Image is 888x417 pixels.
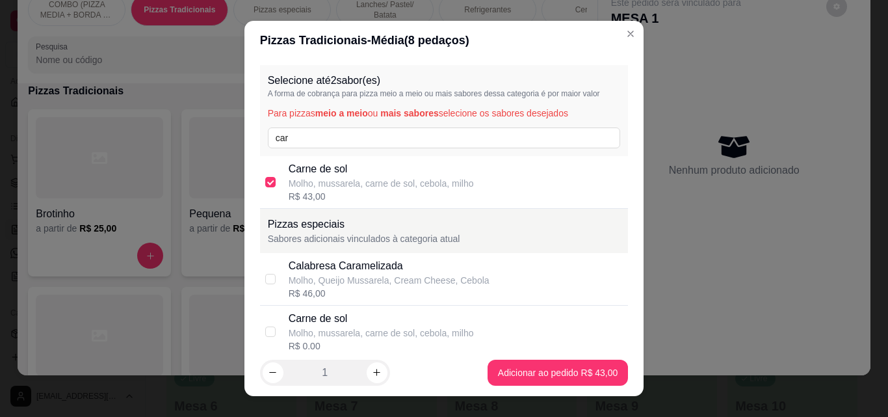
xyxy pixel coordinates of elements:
[289,190,474,203] div: R$ 43,00
[322,365,328,381] p: 1
[289,258,490,274] div: Calabresa Caramelizada
[620,23,641,44] button: Close
[380,108,439,118] span: mais sabores
[289,161,474,177] p: Carne de sol
[367,362,387,383] button: increase-product-quantity
[268,232,621,245] p: Sabores adicionais vinculados à categoria atual
[289,287,490,300] div: R$ 46,00
[289,327,474,340] div: Molho, mussarela, carne de sol, cebola, milho
[268,107,621,120] p: Para pizzas ou selecione os sabores desejados
[289,177,474,190] p: Molho, mussarela, carne de sol, cebola, milho
[315,108,368,118] span: meio a meio
[268,217,621,232] p: Pizzas especiais
[268,128,621,148] input: Pesquise pelo nome do sabor
[263,362,283,383] button: decrease-product-quantity
[260,31,629,49] div: Pizzas Tradicionais - Média ( 8 pedaços)
[268,88,621,99] p: A forma de cobrança para pizza meio a meio ou mais sabores dessa categoria é por
[488,360,628,386] button: Adicionar ao pedido R$ 43,00
[289,311,474,327] div: Carne de sol
[268,73,621,88] p: Selecione até 2 sabor(es)
[561,89,599,98] span: maior valor
[289,274,490,287] div: Molho, Queijo Mussarela, Cream Cheese, Cebola
[289,340,474,353] div: R$ 0,00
